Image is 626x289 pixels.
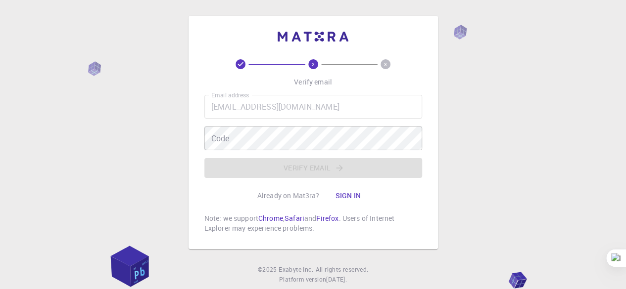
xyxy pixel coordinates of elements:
[285,213,304,223] a: Safari
[316,213,338,223] a: Firefox
[211,91,249,99] label: Email address
[326,275,347,285] a: [DATE].
[312,61,315,68] text: 2
[279,275,326,285] span: Platform version
[204,213,422,233] p: Note: we support , and . Users of Internet Explorer may experience problems.
[294,77,332,87] p: Verify email
[279,265,313,275] a: Exabyte Inc.
[384,61,387,68] text: 3
[326,275,347,283] span: [DATE] .
[258,265,279,275] span: © 2025
[258,213,283,223] a: Chrome
[257,191,320,201] p: Already on Mat3ra?
[279,265,313,273] span: Exabyte Inc.
[327,186,369,206] button: Sign in
[315,265,368,275] span: All rights reserved.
